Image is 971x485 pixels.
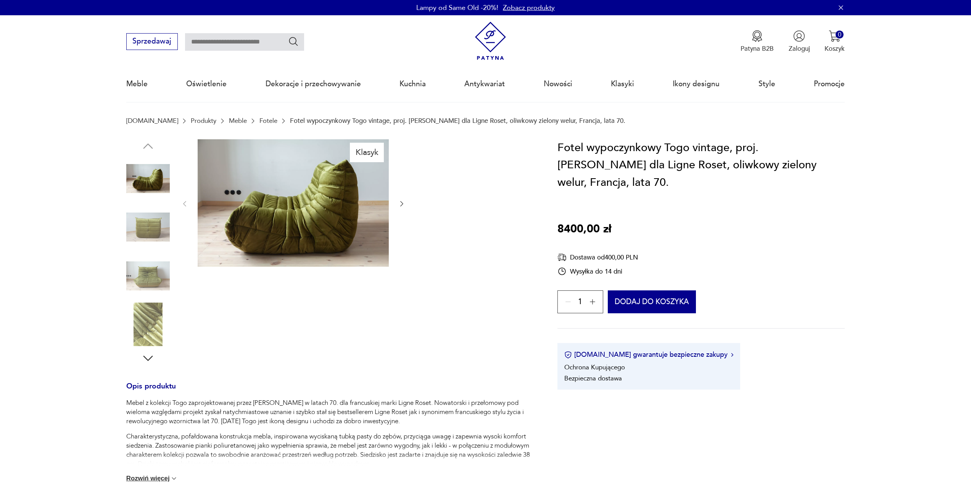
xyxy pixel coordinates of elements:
a: Produkty [191,117,216,124]
p: Charakterystyczna, pofałdowana konstrukcja mebla, inspirowana wyciskaną tubką pasty do zębów, prz... [126,432,535,469]
a: Dekoracje i przechowywanie [266,66,361,102]
a: Ikona medaluPatyna B2B [741,30,774,53]
img: Zdjęcie produktu Fotel wypoczynkowy Togo vintage, proj. M. Ducaroy dla Ligne Roset, oliwkowy ziel... [126,254,170,298]
div: Wysyłka do 14 dni [557,267,638,276]
img: Ikona certyfikatu [564,351,572,359]
a: Promocje [814,66,845,102]
p: Fotel wypoczynkowy Togo vintage, proj. [PERSON_NAME] dla Ligne Roset, oliwkowy zielony welur, Fra... [290,117,625,124]
a: [DOMAIN_NAME] [126,117,178,124]
img: chevron down [170,475,178,482]
button: [DOMAIN_NAME] gwarantuje bezpieczne zakupy [564,350,733,359]
a: Klasyki [611,66,634,102]
img: Ikona strzałki w prawo [731,353,733,357]
a: Kuchnia [399,66,426,102]
img: Ikona dostawy [557,253,567,262]
a: Oświetlenie [186,66,227,102]
div: Klasyk [350,143,384,162]
a: Fotele [259,117,277,124]
p: Mebel z kolekcji Togo zaprojektowanej przez [PERSON_NAME] w latach 70. dla francuskiej marki Lign... [126,398,535,426]
img: Ikonka użytkownika [793,30,805,42]
img: Zdjęcie produktu Fotel wypoczynkowy Togo vintage, proj. M. Ducaroy dla Ligne Roset, oliwkowy ziel... [126,157,170,200]
button: Zaloguj [789,30,810,53]
p: 8400,00 zł [557,221,611,238]
img: Zdjęcie produktu Fotel wypoczynkowy Togo vintage, proj. M. Ducaroy dla Ligne Roset, oliwkowy ziel... [198,139,389,267]
a: Sprzedawaj [126,39,178,45]
a: Style [758,66,775,102]
img: Ikona medalu [751,30,763,42]
img: Zdjęcie produktu Fotel wypoczynkowy Togo vintage, proj. M. Ducaroy dla Ligne Roset, oliwkowy ziel... [126,303,170,346]
p: Patyna B2B [741,44,774,53]
button: Szukaj [288,36,299,47]
a: Zobacz produkty [503,3,555,13]
a: Ikony designu [673,66,720,102]
button: 0Koszyk [824,30,845,53]
button: Sprzedawaj [126,33,178,50]
button: Dodaj do koszyka [608,290,696,313]
a: Meble [229,117,247,124]
p: Zaloguj [789,44,810,53]
div: Dostawa od 400,00 PLN [557,253,638,262]
a: Meble [126,66,148,102]
a: Nowości [544,66,572,102]
a: Antykwariat [464,66,505,102]
h3: Opis produktu [126,383,535,399]
p: Lampy od Same Old -20%! [416,3,498,13]
button: Rozwiń więcej [126,475,178,482]
p: Koszyk [824,44,845,53]
h1: Fotel wypoczynkowy Togo vintage, proj. [PERSON_NAME] dla Ligne Roset, oliwkowy zielony welur, Fra... [557,139,845,192]
img: Patyna - sklep z meblami i dekoracjami vintage [471,22,510,60]
span: 1 [578,299,582,305]
button: Patyna B2B [741,30,774,53]
li: Bezpieczna dostawa [564,374,622,383]
img: Zdjęcie produktu Fotel wypoczynkowy Togo vintage, proj. M. Ducaroy dla Ligne Roset, oliwkowy ziel... [126,205,170,249]
li: Ochrona Kupującego [564,363,625,372]
div: 0 [836,31,844,39]
img: Ikona koszyka [829,30,841,42]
